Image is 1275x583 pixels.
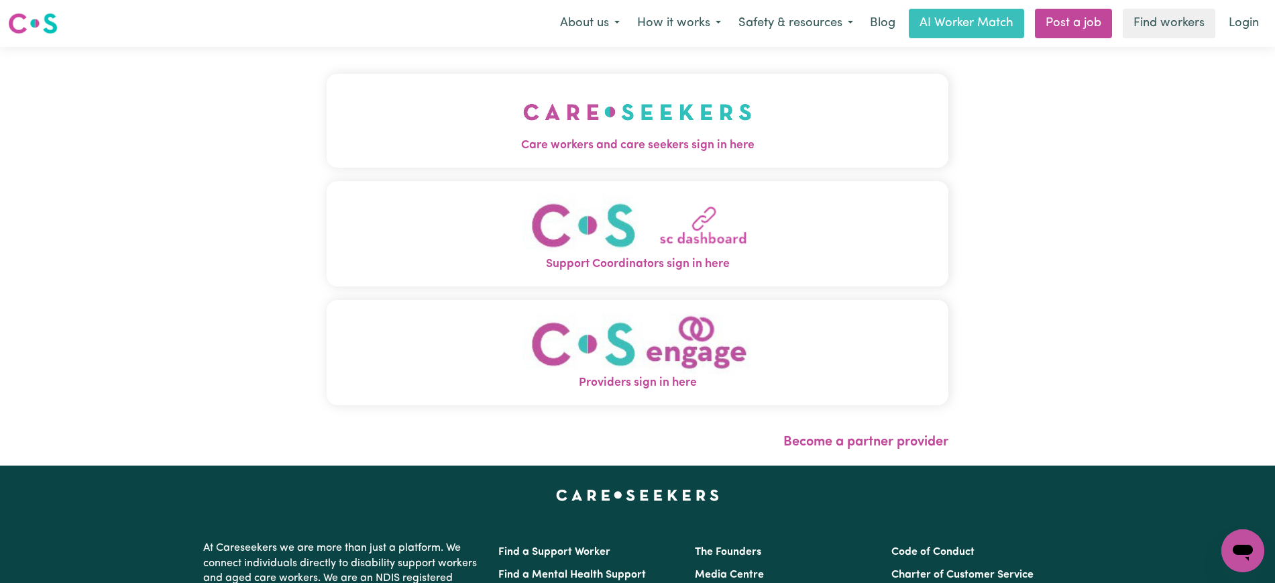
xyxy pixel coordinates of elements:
a: AI Worker Match [909,9,1024,38]
button: Providers sign in here [327,300,948,405]
a: Careseekers home page [556,490,719,500]
a: Become a partner provider [783,435,948,449]
a: Post a job [1035,9,1112,38]
span: Care workers and care seekers sign in here [327,137,948,154]
img: Careseekers logo [8,11,58,36]
a: Login [1221,9,1267,38]
button: Care workers and care seekers sign in here [327,74,948,168]
a: Blog [862,9,903,38]
a: Careseekers logo [8,8,58,39]
a: Find workers [1123,9,1215,38]
button: Safety & resources [730,9,862,38]
a: Charter of Customer Service [891,570,1034,580]
a: Media Centre [695,570,764,580]
iframe: Button to launch messaging window [1221,529,1264,572]
span: Support Coordinators sign in here [327,256,948,273]
button: About us [551,9,628,38]
span: Providers sign in here [327,374,948,392]
a: Code of Conduct [891,547,975,558]
button: Support Coordinators sign in here [327,181,948,286]
a: Find a Support Worker [498,547,610,558]
button: How it works [628,9,730,38]
a: The Founders [695,547,761,558]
